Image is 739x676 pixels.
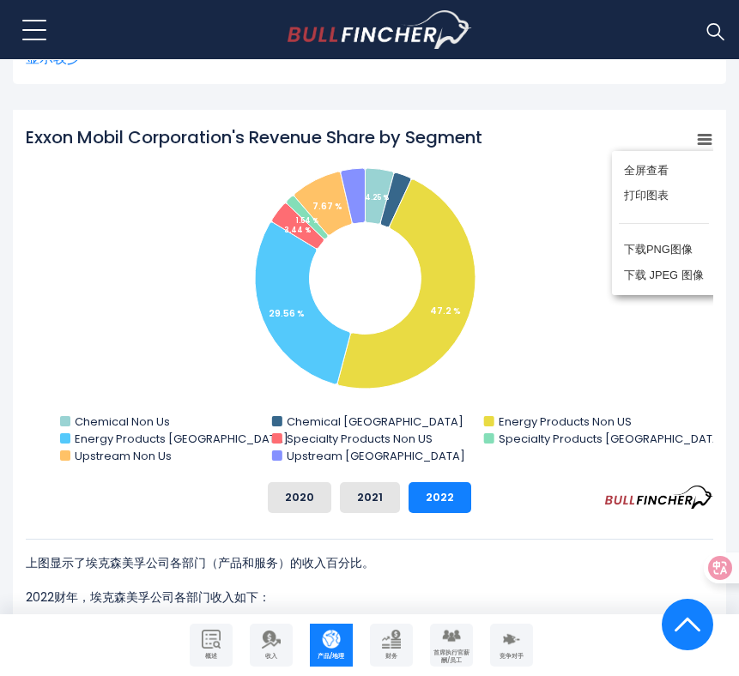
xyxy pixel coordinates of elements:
[287,431,433,447] text: Specialty Products Non US
[75,413,170,430] text: Chemical Non Us
[26,554,374,571] font: 上图显示了埃克森美孚公司各部门（产品和服务）的收入百分比。
[426,489,454,505] font: 2022
[75,448,172,464] text: Upstream Non Us
[365,193,389,202] tspan: 4.25 %
[26,125,482,149] tspan: Exxon Mobil Corporation's Revenue Share by Segment
[624,243,693,256] font: 下载PNG图像
[499,431,725,447] text: Specialty Products [GEOGRAPHIC_DATA]
[357,489,383,505] font: 2021
[340,482,400,513] button: 2021
[624,269,704,281] font: 下载 JPEG 图像
[370,624,413,667] a: 公司财务
[268,482,331,513] button: 2020
[287,448,465,464] text: Upstream [GEOGRAPHIC_DATA]
[318,652,344,660] font: 产品/地理
[624,164,669,177] font: 全屏查看
[284,226,311,235] tspan: 3.44 %
[430,305,461,317] tspan: 47.2 %
[26,125,713,468] svg: 埃克森美孚公司各部门收入份额
[265,652,277,660] font: 收入
[288,10,472,50] a: 前往主页
[285,489,314,505] font: 2020
[430,624,473,667] a: 公司员工
[499,413,632,430] text: Energy Products Non US
[288,10,472,50] img: 红腹灰雀徽标
[500,652,524,660] font: 竞争对手
[75,431,288,447] text: Energy Products [GEOGRAPHIC_DATA]
[310,624,353,667] a: 公司产品/地理
[190,624,233,667] a: 公司概况
[385,652,397,660] font: 财务
[26,588,270,606] font: 2022财年，埃克森美孚公司各部门收入如下：
[409,482,471,513] button: 2022
[312,200,342,213] tspan: 7.67 %
[250,624,293,667] a: 公司收入
[287,413,463,430] text: Chemical [GEOGRAPHIC_DATA]
[205,652,217,660] font: 概述
[490,624,533,667] a: 公司竞争对手
[269,307,305,320] tspan: 29.56 %
[433,649,469,663] font: 首席执行官薪酬/员工
[624,189,669,202] font: 打印图表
